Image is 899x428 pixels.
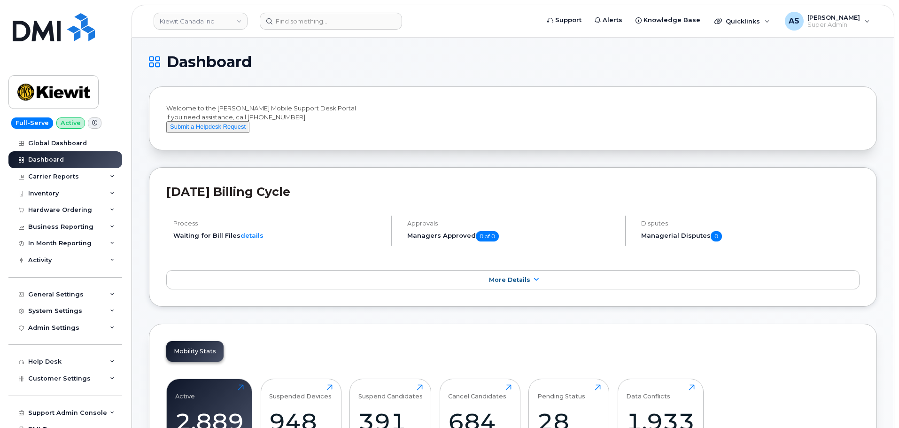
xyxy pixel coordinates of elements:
[166,123,249,130] a: Submit a Helpdesk Request
[240,232,263,239] a: details
[858,387,892,421] iframe: Messenger Launcher
[711,231,722,241] span: 0
[358,384,423,400] div: Suspend Candidates
[476,231,499,241] span: 0 of 0
[269,384,332,400] div: Suspended Devices
[166,185,860,199] h2: [DATE] Billing Cycle
[641,220,860,227] h4: Disputes
[641,231,860,241] h5: Managerial Disputes
[175,384,195,400] div: Active
[537,384,585,400] div: Pending Status
[166,104,860,133] div: Welcome to the [PERSON_NAME] Mobile Support Desk Portal If you need assistance, call [PHONE_NUMBER].
[167,55,252,69] span: Dashboard
[173,231,383,240] li: Waiting for Bill Files
[626,384,670,400] div: Data Conflicts
[407,231,617,241] h5: Managers Approved
[448,384,506,400] div: Cancel Candidates
[166,121,249,133] button: Submit a Helpdesk Request
[407,220,617,227] h4: Approvals
[173,220,383,227] h4: Process
[489,276,530,283] span: More Details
